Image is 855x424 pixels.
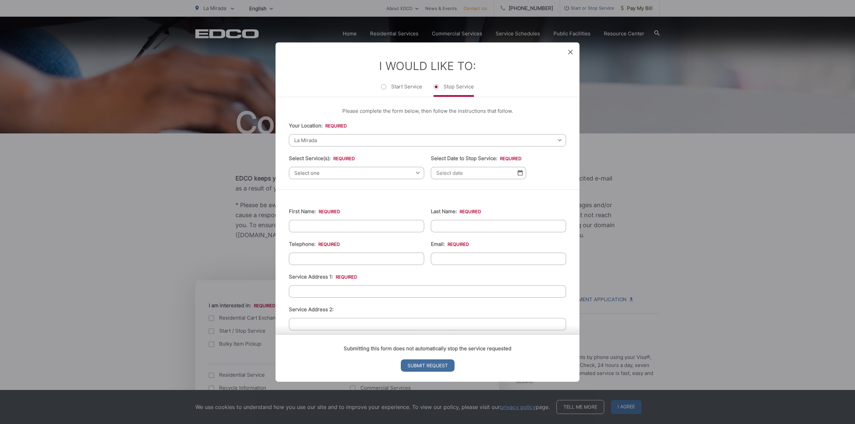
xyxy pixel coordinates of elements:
[434,83,474,97] label: Stop Service
[289,274,357,280] label: Service Address 1:
[289,208,340,215] label: First Name:
[289,134,566,146] span: La Mirada
[289,167,424,179] span: Select one
[344,345,511,352] strong: Submitting this form does not automatically stop the service requested
[431,241,469,247] label: Email:
[431,167,526,179] input: Select date
[518,170,523,176] img: Select date
[289,107,566,115] p: Please complete the form below, then follow the instructions that follow.
[431,208,481,215] label: Last Name:
[289,155,355,161] label: Select Service(s):
[431,155,521,161] label: Select Date to Stop Service:
[289,307,334,313] label: Service Address 2:
[289,241,340,247] label: Telephone:
[381,83,422,97] label: Start Service
[401,359,455,372] input: Submit Request
[379,59,476,73] label: I Would Like To:
[289,123,347,129] label: Your Location:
